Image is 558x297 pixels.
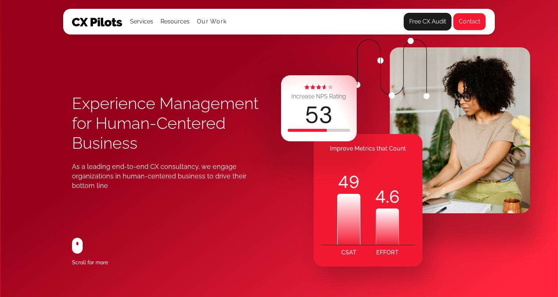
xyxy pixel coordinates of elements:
[375,185,386,209] code: 4
[161,9,190,34] div: Resources
[72,94,279,153] h1: Experience Management for Human-Centered Business
[404,13,451,30] a: Free CX Audit
[305,104,333,127] div: 53
[314,141,422,156] div: Improve Metrics that Count
[337,170,360,194] div: 49
[197,18,227,25] a: Our Work
[453,13,486,30] a: Contact
[291,91,346,102] div: Increase NPS Rating
[389,185,400,209] code: 6
[161,17,190,27] div: Resources
[130,17,153,27] div: Services
[341,245,356,260] div: CSAT
[130,9,153,34] div: Services
[376,185,399,209] div: .
[72,257,108,268] div: Scroll for more
[72,162,262,191] div: As a leading end-to-end CX consultancy, we engage organizations in human-centered business to dri...
[376,245,399,260] div: EFFORT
